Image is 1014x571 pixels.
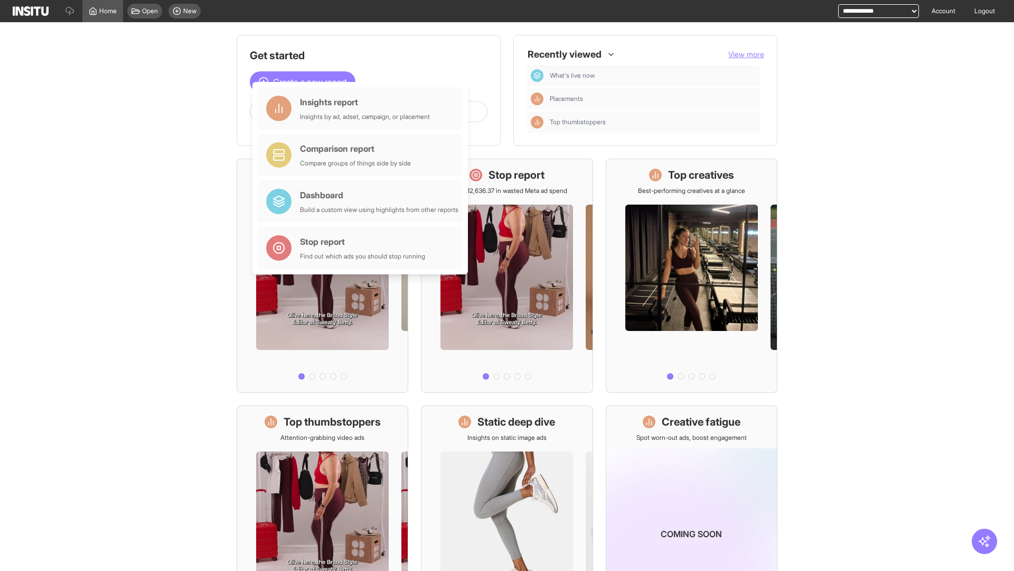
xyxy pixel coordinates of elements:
[142,7,158,15] span: Open
[250,71,355,93] button: Create a new report
[728,49,764,60] button: View more
[273,76,347,88] span: Create a new report
[550,118,606,126] span: Top thumbstoppers
[606,159,777,393] a: Top creativesBest-performing creatives at a glance
[531,93,543,105] div: Insights
[300,96,430,108] div: Insights report
[421,159,593,393] a: Stop reportSave £32,636.37 in wasted Meta ad spend
[550,71,756,80] span: What's live now
[550,95,583,103] span: Placements
[300,113,430,121] div: Insights by ad, adset, campaign, or placement
[300,142,411,155] div: Comparison report
[550,71,595,80] span: What's live now
[467,434,547,442] p: Insights on static image ads
[300,159,411,168] div: Compare groups of things side by side
[477,415,555,429] h1: Static deep dive
[638,187,745,195] p: Best-performing creatives at a glance
[489,168,544,182] h1: Stop report
[300,252,425,261] div: Find out which ads you should stop running
[531,69,543,82] div: Dashboard
[99,7,117,15] span: Home
[531,116,543,128] div: Insights
[447,187,567,195] p: Save £32,636.37 in wasted Meta ad spend
[237,159,408,393] a: What's live nowSee all active ads instantly
[300,206,458,214] div: Build a custom view using highlights from other reports
[728,50,764,59] span: View more
[668,168,734,182] h1: Top creatives
[550,118,756,126] span: Top thumbstoppers
[300,189,458,201] div: Dashboard
[183,7,196,15] span: New
[280,434,364,442] p: Attention-grabbing video ads
[550,95,756,103] span: Placements
[284,415,381,429] h1: Top thumbstoppers
[13,6,49,16] img: Logo
[300,235,425,248] div: Stop report
[250,48,487,63] h1: Get started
